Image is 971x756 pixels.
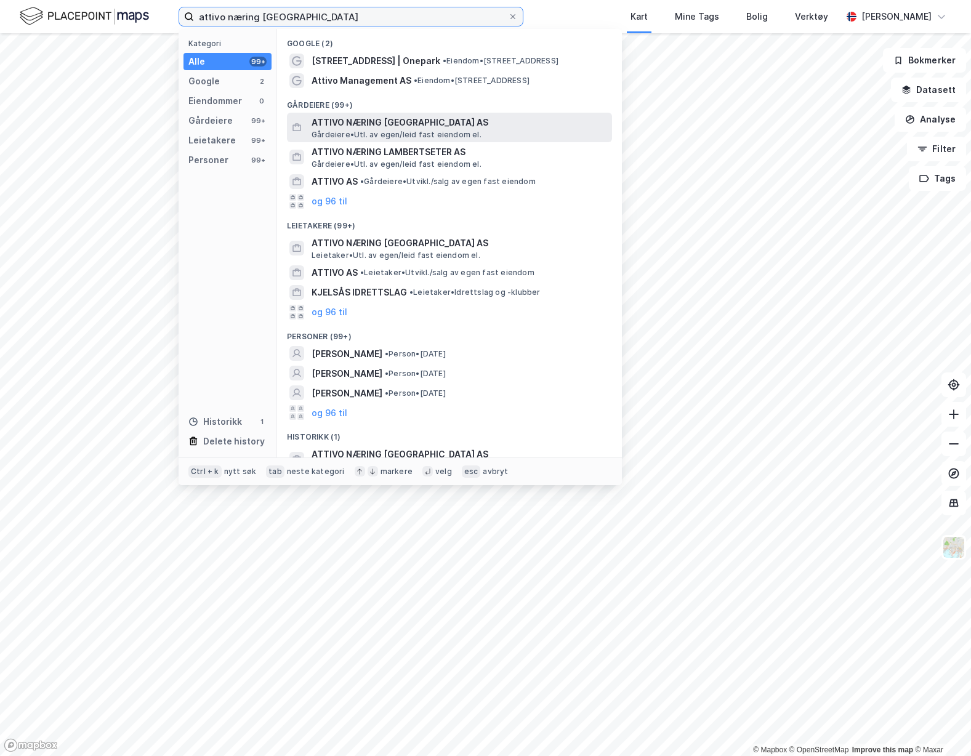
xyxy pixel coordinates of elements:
div: Kategori [188,39,272,48]
a: OpenStreetMap [789,746,849,754]
button: Bokmerker [883,48,966,73]
div: Personer [188,153,228,167]
span: • [409,288,413,297]
a: Mapbox [753,746,787,754]
span: ATTIVO AS [312,265,358,280]
span: Gårdeiere • Utl. av egen/leid fast eiendom el. [312,159,481,169]
div: tab [266,465,284,478]
button: og 96 til [312,405,347,420]
span: Attivo Management AS [312,73,411,88]
span: ATTIVO NÆRING [GEOGRAPHIC_DATA] AS [312,447,607,462]
span: Gårdeiere • Utl. av egen/leid fast eiendom el. [312,130,481,140]
span: [STREET_ADDRESS] | Onepark [312,54,440,68]
input: Søk på adresse, matrikkel, gårdeiere, leietakere eller personer [194,7,508,26]
span: Leietaker • Utvikl./salg av egen fast eiendom [360,268,534,278]
div: Historikk [188,414,242,429]
div: Google [188,74,220,89]
div: Personer (99+) [277,322,622,344]
div: Mine Tags [675,9,719,24]
span: [PERSON_NAME] [312,386,382,401]
button: og 96 til [312,194,347,209]
div: 99+ [249,155,267,165]
span: Person • [DATE] [385,349,446,359]
span: ATTIVO NÆRING LAMBERTSETER AS [312,145,607,159]
button: Analyse [895,107,966,132]
span: Person • [DATE] [385,388,446,398]
div: Historikk (1) [277,422,622,444]
span: • [360,177,364,186]
div: 99+ [249,135,267,145]
span: ATTIVO AS [312,174,358,189]
div: 1 [257,417,267,427]
span: ATTIVO NÆRING [GEOGRAPHIC_DATA] AS [312,115,607,130]
span: • [414,76,417,85]
iframe: Chat Widget [909,697,971,756]
div: Delete history [203,434,265,449]
span: KJELSÅS IDRETTSLAG [312,285,407,300]
span: • [443,56,446,65]
span: Gårdeiere • Utvikl./salg av egen fast eiendom [360,177,536,187]
a: Improve this map [852,746,913,754]
span: Eiendom • [STREET_ADDRESS] [414,76,530,86]
div: avbryt [483,467,508,477]
div: Eiendommer [188,94,242,108]
button: Tags [909,166,966,191]
span: • [385,369,389,378]
div: 2 [257,76,267,86]
div: markere [381,467,413,477]
button: og 96 til [312,305,347,320]
span: • [360,268,364,277]
div: Gårdeiere [188,113,233,128]
img: logo.f888ab2527a4732fd821a326f86c7f29.svg [20,6,149,27]
div: esc [462,465,481,478]
span: Eiendom • [STREET_ADDRESS] [443,56,558,66]
div: Bolig [746,9,768,24]
span: • [385,349,389,358]
div: 99+ [249,116,267,126]
div: Alle [188,54,205,69]
div: [PERSON_NAME] [861,9,932,24]
div: Gårdeiere (99+) [277,90,622,113]
button: Filter [907,137,966,161]
a: Mapbox homepage [4,738,58,752]
div: neste kategori [287,467,345,477]
div: Kart [631,9,648,24]
div: Google (2) [277,29,622,51]
div: Verktøy [795,9,828,24]
button: Datasett [891,78,966,102]
span: [PERSON_NAME] [312,366,382,381]
span: Leietaker • Idrettslag og -klubber [409,288,541,297]
div: nytt søk [224,467,257,477]
div: 99+ [249,57,267,66]
span: [PERSON_NAME] [312,347,382,361]
span: • [385,388,389,398]
div: velg [435,467,452,477]
div: Leietakere (99+) [277,211,622,233]
span: Leietaker • Utl. av egen/leid fast eiendom el. [312,251,480,260]
img: Z [942,536,965,559]
span: Person • [DATE] [385,369,446,379]
div: Leietakere [188,133,236,148]
div: Ctrl + k [188,465,222,478]
span: ATTIVO NÆRING [GEOGRAPHIC_DATA] AS [312,236,607,251]
div: 0 [257,96,267,106]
